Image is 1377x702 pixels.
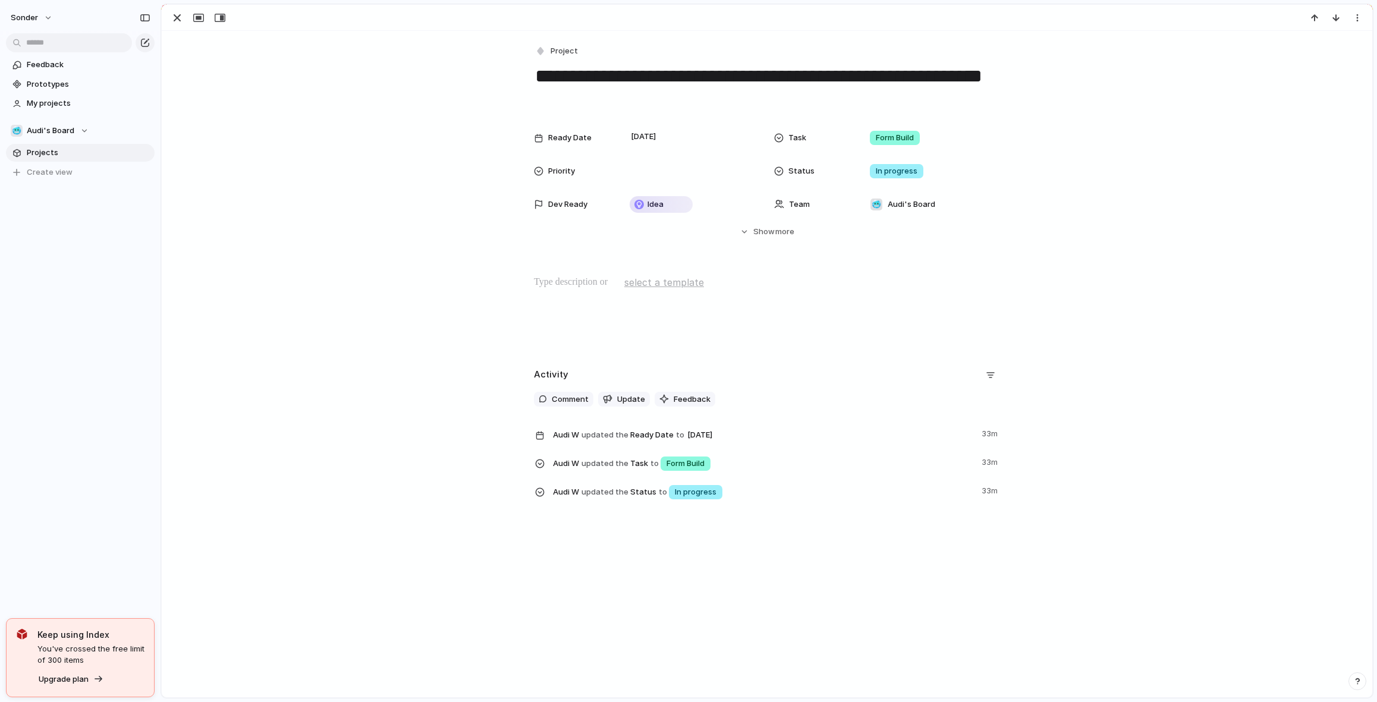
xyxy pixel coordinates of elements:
span: Prototypes [27,78,150,90]
span: In progress [675,486,716,498]
span: Team [789,199,810,210]
div: 🥶 [11,125,23,137]
span: Feedback [674,394,710,405]
span: Form Build [876,132,914,144]
span: Status [553,483,974,500]
span: [DATE] [684,428,716,442]
span: Audi W [553,429,579,441]
span: Audi's Board [27,125,74,137]
span: Audi's Board [888,199,935,210]
span: Show [753,226,775,238]
button: Showmore [534,221,1000,243]
span: select a template [624,275,704,289]
button: Project [533,43,581,60]
span: You've crossed the free limit of 300 items [37,643,144,666]
button: Update [598,392,650,407]
span: Status [788,165,815,177]
span: Task [788,132,806,144]
span: Projects [27,147,150,159]
span: updated the [581,486,628,498]
span: Audi W [553,458,579,470]
span: Comment [552,394,589,405]
span: Project [551,45,578,57]
span: to [676,429,684,441]
button: Feedback [655,392,715,407]
span: Audi W [553,486,579,498]
span: My projects [27,97,150,109]
span: more [775,226,794,238]
span: Keep using Index [37,628,144,641]
a: Feedback [6,56,155,74]
button: Comment [534,392,593,407]
span: 33m [982,483,1000,497]
span: Form Build [667,458,705,470]
button: 🥶Audi's Board [6,122,155,140]
span: Task [553,454,974,472]
span: Priority [548,165,575,177]
div: 🥶 [870,199,882,210]
span: Ready Date [548,132,592,144]
span: Upgrade plan [39,673,89,685]
button: sonder [5,8,59,27]
span: In progress [876,165,917,177]
span: updated the [581,429,628,441]
span: Create view [27,166,73,178]
span: 33m [982,454,1000,468]
span: Feedback [27,59,150,71]
span: 33m [982,426,1000,440]
span: sonder [11,12,38,24]
button: select a template [623,273,706,291]
button: Upgrade plan [35,671,107,688]
a: My projects [6,95,155,112]
span: to [650,458,659,470]
span: updated the [581,458,628,470]
span: to [659,486,667,498]
a: Prototypes [6,75,155,93]
a: Projects [6,144,155,162]
span: Dev Ready [548,199,587,210]
span: Update [617,394,645,405]
h2: Activity [534,368,568,382]
span: [DATE] [628,130,659,144]
span: Idea [647,199,664,210]
span: Ready Date [553,426,974,443]
button: Create view [6,163,155,181]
